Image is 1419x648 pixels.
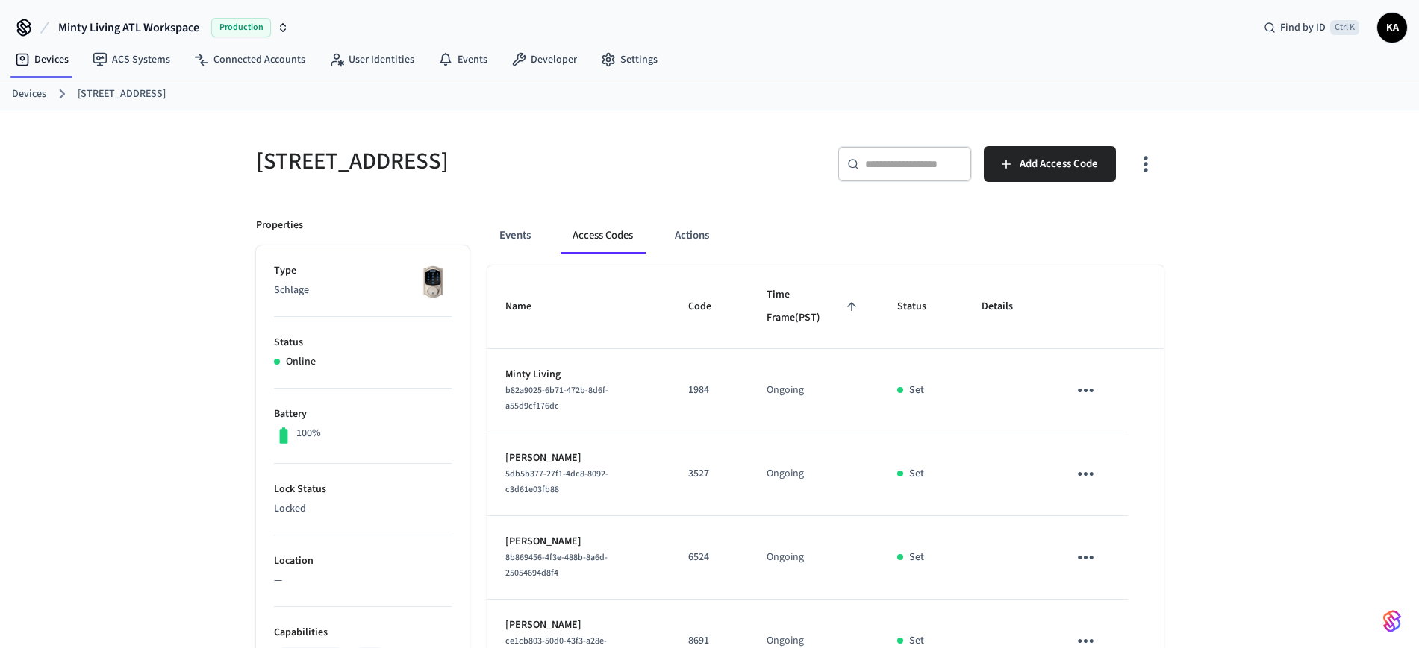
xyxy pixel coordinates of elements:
[505,468,608,496] span: 5db5b377-27f1-4dc8-8092-c3d61e03fb88
[274,553,452,569] p: Location
[182,46,317,73] a: Connected Accounts
[1020,154,1098,174] span: Add Access Code
[505,384,608,412] span: b82a9025-6b71-472b-8d6f-a55d9cf176dc
[663,218,721,254] button: Actions
[274,283,452,298] p: Schlage
[1383,609,1401,633] img: SeamLogoGradient.69752ec5.svg
[274,501,452,517] p: Locked
[749,349,879,432] td: Ongoing
[3,46,81,73] a: Devices
[688,383,731,398] p: 1984
[426,46,499,73] a: Events
[1280,20,1326,35] span: Find by ID
[78,86,166,102] a: [STREET_ADDRESS]
[982,295,1032,318] span: Details
[1379,14,1406,41] span: KA
[256,146,701,177] h5: [STREET_ADDRESS]
[749,516,879,600] td: Ongoing
[286,354,316,370] p: Online
[12,86,46,102] a: Devices
[274,335,452,350] p: Status
[505,367,652,383] p: Minty Living
[505,617,652,633] p: [PERSON_NAME]
[487,218,543,254] button: Events
[589,46,670,73] a: Settings
[505,295,551,318] span: Name
[1330,20,1359,35] span: Ctrl K
[274,573,452,588] p: —
[688,295,731,318] span: Code
[274,263,452,279] p: Type
[274,625,452,641] p: Capabilities
[1377,13,1407,43] button: KA
[749,432,879,516] td: Ongoing
[211,18,271,37] span: Production
[984,146,1116,182] button: Add Access Code
[487,218,1164,254] div: ant example
[296,426,321,441] p: 100%
[909,383,924,398] p: Set
[58,19,199,37] span: Minty Living ATL Workspace
[414,263,452,301] img: Schlage Sense Smart Deadbolt with Camelot Trim, Front
[909,550,924,565] p: Set
[274,482,452,497] p: Lock Status
[505,534,652,550] p: [PERSON_NAME]
[274,406,452,422] p: Battery
[561,218,645,254] button: Access Codes
[317,46,426,73] a: User Identities
[505,551,608,579] span: 8b869456-4f3e-488b-8a6d-25054694d8f4
[81,46,182,73] a: ACS Systems
[909,466,924,482] p: Set
[897,295,946,318] span: Status
[1252,14,1371,41] div: Find by IDCtrl K
[499,46,589,73] a: Developer
[688,466,731,482] p: 3527
[767,283,861,330] span: Time Frame(PST)
[256,218,303,233] p: Properties
[688,550,731,565] p: 6524
[505,450,652,466] p: [PERSON_NAME]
